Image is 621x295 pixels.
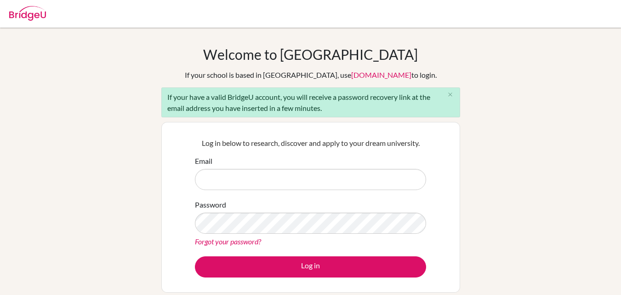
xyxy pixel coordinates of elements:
[161,87,460,117] div: If your have a valid BridgeU account, you will receive a password recovery link at the email addr...
[441,88,460,102] button: Close
[447,91,454,98] i: close
[185,69,437,81] div: If your school is based in [GEOGRAPHIC_DATA], use to login.
[195,256,426,278] button: Log in
[195,199,226,210] label: Password
[351,70,411,79] a: [DOMAIN_NAME]
[203,46,418,63] h1: Welcome to [GEOGRAPHIC_DATA]
[9,6,46,21] img: Bridge-U
[195,138,426,149] p: Log in below to research, discover and apply to your dream university.
[195,156,212,167] label: Email
[195,237,261,246] a: Forgot your password?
